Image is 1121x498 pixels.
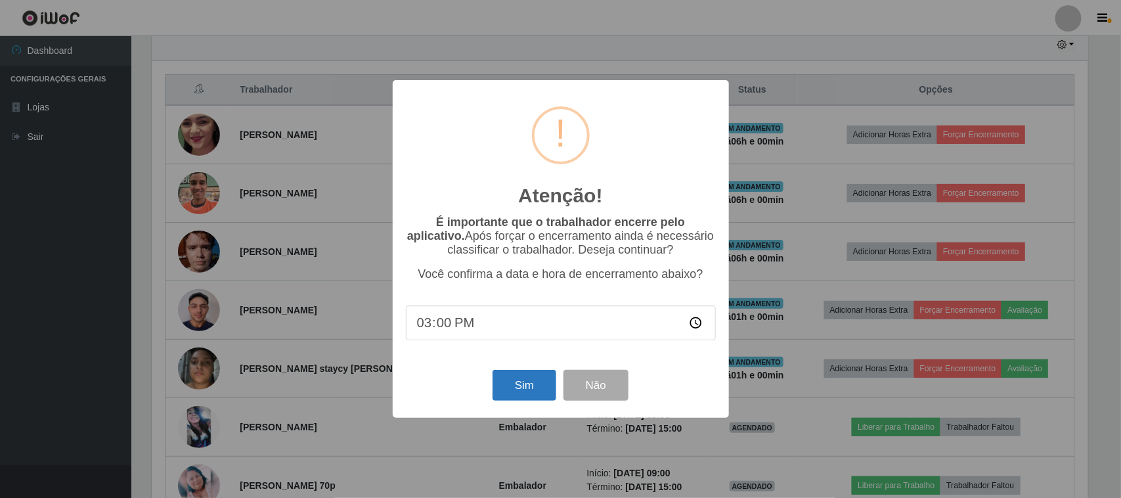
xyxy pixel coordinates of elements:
[518,184,602,208] h2: Atenção!
[407,215,685,242] b: É importante que o trabalhador encerre pelo aplicativo.
[406,215,716,257] p: Após forçar o encerramento ainda é necessário classificar o trabalhador. Deseja continuar?
[493,370,556,401] button: Sim
[406,267,716,281] p: Você confirma a data e hora de encerramento abaixo?
[563,370,628,401] button: Não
